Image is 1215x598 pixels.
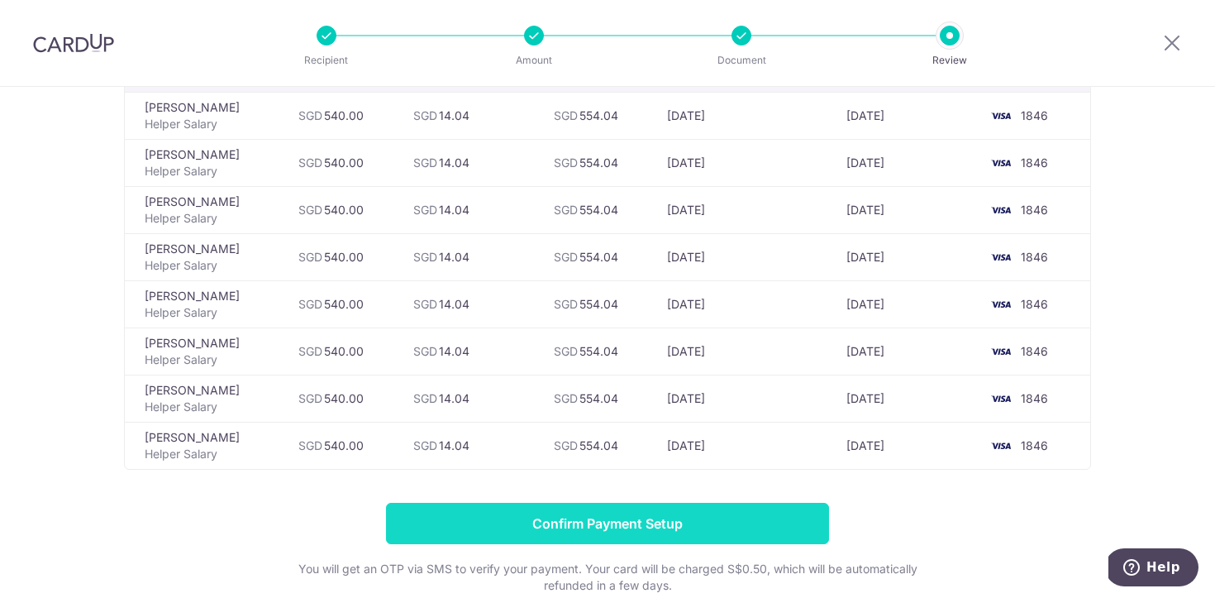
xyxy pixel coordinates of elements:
span: SGD [413,203,437,217]
span: SGD [298,203,322,217]
p: Document [680,52,803,69]
td: [PERSON_NAME] [125,92,285,139]
td: [DATE] [654,375,832,422]
img: <span class="translation_missing" title="translation missing: en.account_steps.new_confirm_form.b... [984,247,1017,267]
td: [DATE] [833,233,980,280]
span: 1846 [1021,344,1048,358]
span: SGD [298,297,322,311]
td: [PERSON_NAME] [125,186,285,233]
td: 554.04 [541,375,655,422]
td: [DATE] [833,280,980,328]
td: [PERSON_NAME] [125,233,285,280]
td: [DATE] [833,139,980,186]
img: <span class="translation_missing" title="translation missing: en.account_steps.new_confirm_form.b... [984,153,1017,173]
td: 554.04 [541,186,655,233]
td: [DATE] [833,422,980,469]
td: 14.04 [400,92,541,139]
span: SGD [413,438,437,452]
img: <span class="translation_missing" title="translation missing: en.account_steps.new_confirm_form.b... [984,436,1017,456]
td: [DATE] [654,422,832,469]
p: Helper Salary [145,163,272,179]
td: [DATE] [654,139,832,186]
span: 1846 [1021,155,1048,170]
td: 540.00 [285,280,400,328]
td: [DATE] [654,280,832,328]
td: [PERSON_NAME] [125,422,285,469]
td: [PERSON_NAME] [125,375,285,422]
td: 14.04 [400,280,541,328]
span: SGD [554,155,578,170]
p: Helper Salary [145,257,272,274]
span: 1846 [1021,108,1048,122]
p: Review [889,52,1011,69]
p: Helper Salary [145,304,272,321]
img: <span class="translation_missing" title="translation missing: en.account_steps.new_confirm_form.b... [984,342,1017,361]
p: Recipient [265,52,388,69]
p: Helper Salary [145,446,272,462]
span: 1846 [1021,391,1048,405]
img: <span class="translation_missing" title="translation missing: en.account_steps.new_confirm_form.b... [984,294,1017,314]
span: SGD [554,297,578,311]
span: SGD [298,250,322,264]
p: Helper Salary [145,116,272,132]
td: [DATE] [654,186,832,233]
img: CardUp [33,33,114,53]
span: SGD [554,203,578,217]
span: SGD [298,344,322,358]
span: 1846 [1021,250,1048,264]
span: SGD [298,155,322,170]
p: Helper Salary [145,352,272,368]
span: SGD [554,438,578,452]
td: 540.00 [285,186,400,233]
td: 14.04 [400,233,541,280]
span: SGD [554,391,578,405]
td: 554.04 [541,92,655,139]
td: [DATE] [833,375,980,422]
td: 540.00 [285,139,400,186]
td: [DATE] [654,233,832,280]
span: SGD [298,108,322,122]
p: Helper Salary [145,210,272,227]
td: [PERSON_NAME] [125,139,285,186]
td: 14.04 [400,328,541,375]
td: 540.00 [285,375,400,422]
span: SGD [413,250,437,264]
span: 1846 [1021,297,1048,311]
td: [DATE] [833,186,980,233]
span: 1846 [1021,438,1048,452]
td: [PERSON_NAME] [125,328,285,375]
td: 540.00 [285,233,400,280]
iframe: Opens a widget where you can find more information [1108,548,1198,590]
td: 14.04 [400,375,541,422]
td: 540.00 [285,92,400,139]
img: <span class="translation_missing" title="translation missing: en.account_steps.new_confirm_form.b... [984,200,1017,220]
td: 14.04 [400,139,541,186]
span: SGD [413,155,437,170]
span: SGD [554,344,578,358]
span: SGD [298,391,322,405]
td: [DATE] [833,92,980,139]
td: 14.04 [400,186,541,233]
td: 554.04 [541,280,655,328]
p: Amount [473,52,595,69]
span: SGD [298,438,322,452]
td: [DATE] [654,92,832,139]
img: <span class="translation_missing" title="translation missing: en.account_steps.new_confirm_form.b... [984,106,1017,126]
td: 540.00 [285,422,400,469]
p: You will get an OTP via SMS to verify your payment. Your card will be charged S$0.50, which will ... [277,561,938,594]
td: 554.04 [541,233,655,280]
td: 554.04 [541,422,655,469]
td: [PERSON_NAME] [125,280,285,328]
span: SGD [554,250,578,264]
img: <span class="translation_missing" title="translation missing: en.account_steps.new_confirm_form.b... [984,389,1017,409]
span: SGD [413,108,437,122]
td: [DATE] [654,328,832,375]
span: SGD [413,297,437,311]
span: 1846 [1021,203,1048,217]
td: 554.04 [541,328,655,375]
td: 14.04 [400,422,541,469]
p: Helper Salary [145,399,272,415]
span: SGD [554,108,578,122]
td: 540.00 [285,328,400,375]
